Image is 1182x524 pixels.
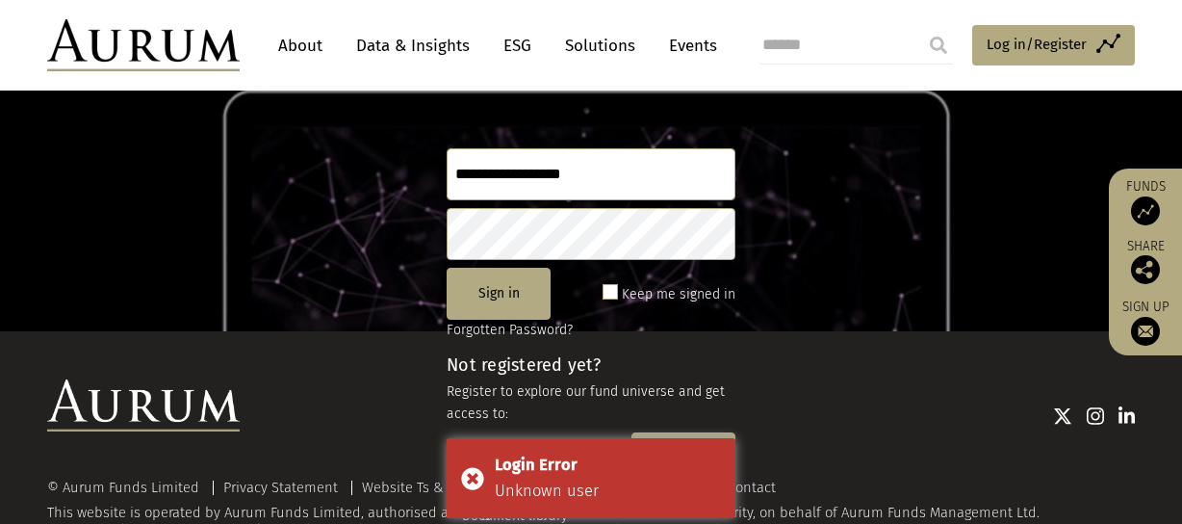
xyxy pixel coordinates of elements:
[447,268,551,320] button: Sign in
[1118,406,1136,426] img: Linkedin icon
[362,479,462,496] a: Website Ts & Cs
[1131,255,1160,284] img: Share this post
[495,453,721,478] div: Login Error
[269,28,332,64] a: About
[223,479,338,496] a: Privacy Statement
[47,380,240,432] img: Aurum Logo
[47,481,209,495] div: © Aurum Funds Limited
[919,26,958,65] input: Submit
[447,322,573,338] a: Forgotten Password?
[555,28,645,64] a: Solutions
[347,28,479,64] a: Data & Insights
[1087,406,1104,426] img: Instagram icon
[494,28,541,64] a: ESG
[987,33,1087,56] span: Log in/Register
[972,25,1135,65] a: Log in/Register
[1118,178,1172,225] a: Funds
[1053,406,1072,426] img: Twitter icon
[728,479,776,496] a: Contact
[495,479,721,504] div: Unknown user
[1131,196,1160,225] img: Access Funds
[1118,240,1172,284] div: Share
[622,283,735,306] label: Keep me signed in
[447,356,735,374] h4: Not registered yet?
[1118,299,1172,346] a: Sign up
[47,19,240,71] img: Aurum
[659,28,717,64] a: Events
[1131,317,1160,346] img: Sign up to our newsletter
